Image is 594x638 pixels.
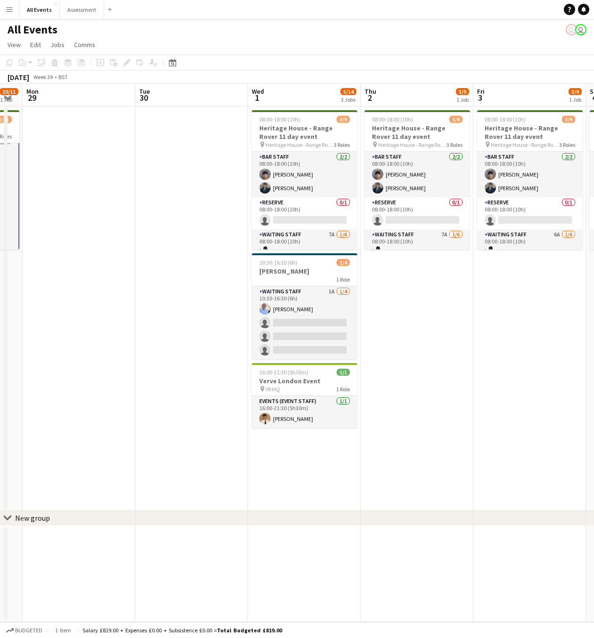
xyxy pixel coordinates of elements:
[58,73,68,81] div: BST
[52,627,74,634] span: 1 item
[26,39,45,51] a: Edit
[60,0,104,19] button: Assessment
[4,39,25,51] a: View
[31,73,55,81] span: Week 39
[15,513,50,523] div: New group
[566,24,577,35] app-user-avatar: Nathan Wong
[50,40,65,49] span: Jobs
[575,24,586,35] app-user-avatar: Nathan Wong
[30,40,41,49] span: Edit
[5,625,44,636] button: Budgeted
[70,39,99,51] a: Comms
[8,40,21,49] span: View
[19,0,60,19] button: All Events
[8,73,29,82] div: [DATE]
[15,627,42,634] span: Budgeted
[82,627,282,634] div: Salary £819.00 + Expenses £0.00 + Subsistence £0.00 =
[217,627,282,634] span: Total Budgeted £819.00
[74,40,95,49] span: Comms
[8,23,58,37] h1: All Events
[47,39,68,51] a: Jobs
